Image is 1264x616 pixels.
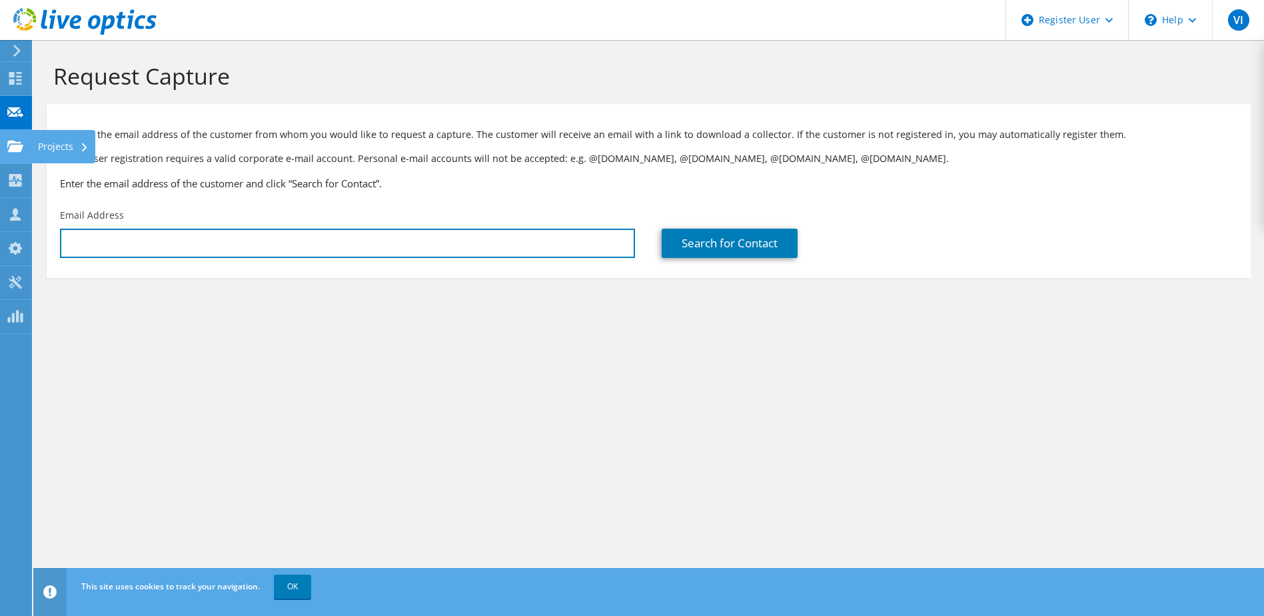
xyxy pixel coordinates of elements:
[53,62,1237,90] h1: Request Capture
[60,176,1237,191] h3: Enter the email address of the customer and click “Search for Contact”.
[60,151,1237,166] p: Note: User registration requires a valid corporate e-mail account. Personal e-mail accounts will ...
[1228,9,1249,31] span: VI
[60,127,1237,142] p: Provide the email address of the customer from whom you would like to request a capture. The cust...
[81,581,260,592] span: This site uses cookies to track your navigation.
[31,130,95,163] div: Projects
[1145,14,1157,26] svg: \n
[662,229,798,258] a: Search for Contact
[60,209,124,222] label: Email Address
[274,575,311,599] a: OK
